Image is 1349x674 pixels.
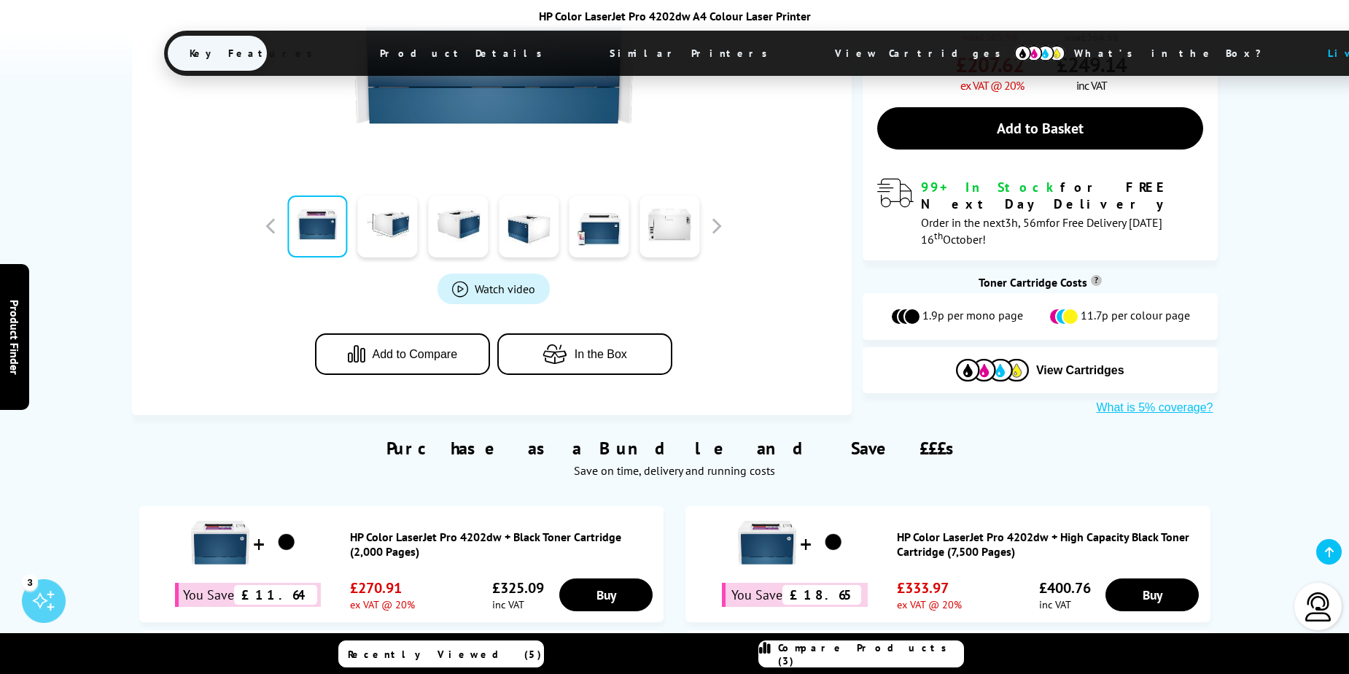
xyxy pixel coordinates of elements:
[1039,597,1091,611] span: inc VAT
[175,583,321,607] div: You Save
[877,107,1202,150] a: Add to Basket
[22,574,38,590] div: 3
[268,524,305,561] img: HP Color LaserJet Pro 4202dw + Black Toner Cartridge (2,000 Pages)
[1081,308,1190,325] span: 11.7p per colour page
[1304,592,1333,621] img: user-headset-light.svg
[438,274,550,304] a: Product_All_Videos
[897,530,1203,559] a: HP Color LaserJet Pro 4202dw + High Capacity Black Toner Cartridge (7,500 Pages)
[1014,45,1065,61] img: cmyk-icon.svg
[588,36,797,71] span: Similar Printers
[1091,275,1102,286] sup: Cost per page
[373,348,458,361] span: Add to Compare
[897,597,962,611] span: ex VAT @ 20%
[758,640,964,667] a: Compare Products (3)
[738,514,796,572] img: HP Color LaserJet Pro 4202dw + High Capacity Black Toner Cartridge (7,500 Pages)
[350,530,656,559] a: HP Color LaserJet Pro 4202dw + Black Toner Cartridge (2,000 Pages)
[497,333,672,375] button: In the Box
[164,9,1185,23] div: HP Color LaserJet Pro 4202dw A4 Colour Laser Printer
[7,300,22,375] span: Product Finder
[234,585,317,605] span: £11.64
[358,36,572,71] span: Product Details
[315,333,490,375] button: Add to Compare
[338,640,544,667] a: Recently Viewed (5)
[492,578,544,597] span: £325.09
[475,282,535,296] span: Watch video
[168,36,342,71] span: Key Features
[921,179,1202,212] div: for FREE Next Day Delivery
[348,648,542,661] span: Recently Viewed (5)
[1052,36,1297,71] span: What’s in the Box?
[934,229,943,242] sup: th
[922,308,1023,325] span: 1.9p per mono page
[150,463,1200,478] div: Save on time, delivery and running costs
[350,597,415,611] span: ex VAT @ 20%
[877,179,1202,246] div: modal_delivery
[956,359,1029,381] img: Cartridges
[1105,578,1199,611] a: Buy
[921,179,1060,195] span: 99+ In Stock
[778,641,963,667] span: Compare Products (3)
[1036,364,1124,377] span: View Cartridges
[1039,578,1091,597] span: £400.76
[1092,400,1217,415] button: What is 5% coverage?
[575,348,627,361] span: In the Box
[874,358,1206,382] button: View Cartridges
[132,415,1218,485] div: Purchase as a Bundle and Save £££s
[1005,215,1046,230] span: 3h, 56m
[191,514,249,572] img: HP Color LaserJet Pro 4202dw + Black Toner Cartridge (2,000 Pages)
[863,275,1217,290] div: Toner Cartridge Costs
[813,34,1036,72] span: View Cartridges
[722,583,868,607] div: You Save
[815,524,852,561] img: HP Color LaserJet Pro 4202dw + High Capacity Black Toner Cartridge (7,500 Pages)
[559,578,653,611] a: Buy
[897,578,962,597] span: £333.97
[921,215,1162,247] span: Order in the next for Free Delivery [DATE] 16 October!
[350,578,415,597] span: £270.91
[782,585,861,605] span: £18.65
[492,597,544,611] span: inc VAT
